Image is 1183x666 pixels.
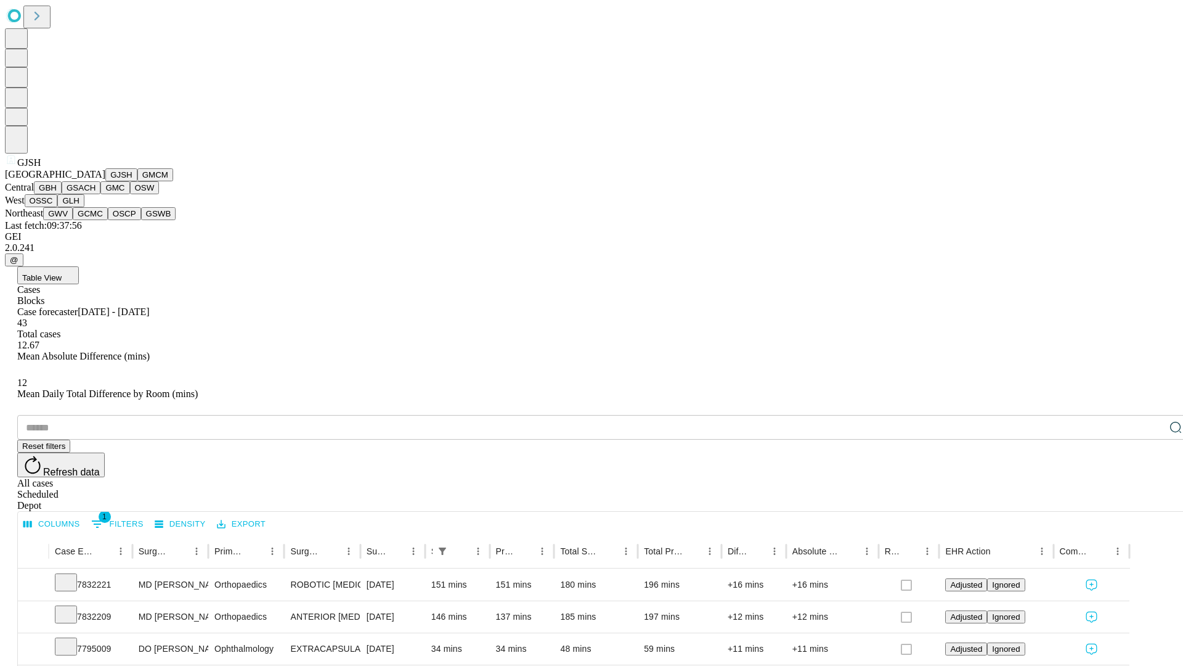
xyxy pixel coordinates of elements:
[152,515,209,534] button: Density
[792,569,872,601] div: +16 mins
[992,580,1020,590] span: Ignored
[617,543,635,560] button: Menu
[5,182,34,192] span: Central
[112,543,129,560] button: Menu
[1033,543,1051,560] button: Menu
[214,569,278,601] div: Orthopaedics
[560,569,632,601] div: 180 mins
[55,633,126,665] div: 7795009
[171,543,188,560] button: Sort
[367,546,386,556] div: Surgery Date
[105,168,137,181] button: GJSH
[57,194,84,207] button: GLH
[24,575,43,596] button: Expand
[188,543,205,560] button: Menu
[5,231,1178,242] div: GEI
[560,546,599,556] div: Total Scheduled Duration
[950,580,982,590] span: Adjusted
[644,633,715,665] div: 59 mins
[766,543,783,560] button: Menu
[141,207,176,220] button: GSWB
[496,546,516,556] div: Predicted In Room Duration
[792,601,872,633] div: +12 mins
[987,643,1025,656] button: Ignored
[290,546,321,556] div: Surgery Name
[950,644,982,654] span: Adjusted
[214,546,245,556] div: Primary Service
[17,340,39,350] span: 12.67
[470,543,487,560] button: Menu
[20,515,83,534] button: Select columns
[841,543,858,560] button: Sort
[55,601,126,633] div: 7832209
[214,633,278,665] div: Ophthalmology
[560,633,632,665] div: 48 mins
[17,157,41,168] span: GJSH
[858,543,876,560] button: Menu
[987,610,1025,623] button: Ignored
[496,633,548,665] div: 34 mins
[950,612,982,622] span: Adjusted
[137,168,173,181] button: GMCM
[17,266,79,284] button: Table View
[644,601,715,633] div: 197 mins
[5,242,1178,253] div: 2.0.241
[214,515,269,534] button: Export
[17,388,198,399] span: Mean Daily Total Difference by Room (mins)
[992,612,1020,622] span: Ignored
[24,639,43,660] button: Expand
[139,569,202,601] div: MD [PERSON_NAME] [PERSON_NAME]
[290,569,354,601] div: ROBOTIC [MEDICAL_DATA] KNEE TOTAL
[1092,543,1109,560] button: Sort
[5,169,105,179] span: [GEOGRAPHIC_DATA]
[78,306,149,317] span: [DATE] - [DATE]
[130,181,160,194] button: OSW
[17,318,27,328] span: 43
[792,633,872,665] div: +11 mins
[560,601,632,633] div: 185 mins
[452,543,470,560] button: Sort
[55,569,126,601] div: 7832221
[367,569,419,601] div: [DATE]
[139,546,169,556] div: Surgeon Name
[17,453,105,477] button: Refresh data
[434,543,451,560] button: Show filters
[945,643,987,656] button: Adjusted
[534,543,551,560] button: Menu
[17,351,150,361] span: Mean Absolute Difference (mins)
[99,511,111,523] span: 1
[73,207,108,220] button: GCMC
[108,207,141,220] button: OSCP
[95,543,112,560] button: Sort
[340,543,357,560] button: Menu
[792,546,840,556] div: Absolute Difference
[728,569,780,601] div: +16 mins
[516,543,534,560] button: Sort
[644,569,715,601] div: 196 mins
[644,546,683,556] div: Total Predicted Duration
[264,543,281,560] button: Menu
[367,601,419,633] div: [DATE]
[987,578,1025,591] button: Ignored
[17,306,78,317] span: Case forecaster
[901,543,919,560] button: Sort
[728,601,780,633] div: +12 mins
[431,546,433,556] div: Scheduled In Room Duration
[431,601,484,633] div: 146 mins
[62,181,100,194] button: GSACH
[992,543,1009,560] button: Sort
[945,610,987,623] button: Adjusted
[290,601,354,633] div: ANTERIOR [MEDICAL_DATA] TOTAL HIP
[34,181,62,194] button: GBH
[992,644,1020,654] span: Ignored
[290,633,354,665] div: EXTRACAPSULAR CATARACT REMOVAL WITH [MEDICAL_DATA]
[431,633,484,665] div: 34 mins
[25,194,58,207] button: OSSC
[728,633,780,665] div: +11 mins
[388,543,405,560] button: Sort
[431,569,484,601] div: 151 mins
[1060,546,1091,556] div: Comments
[22,273,62,282] span: Table View
[496,601,548,633] div: 137 mins
[728,546,747,556] div: Difference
